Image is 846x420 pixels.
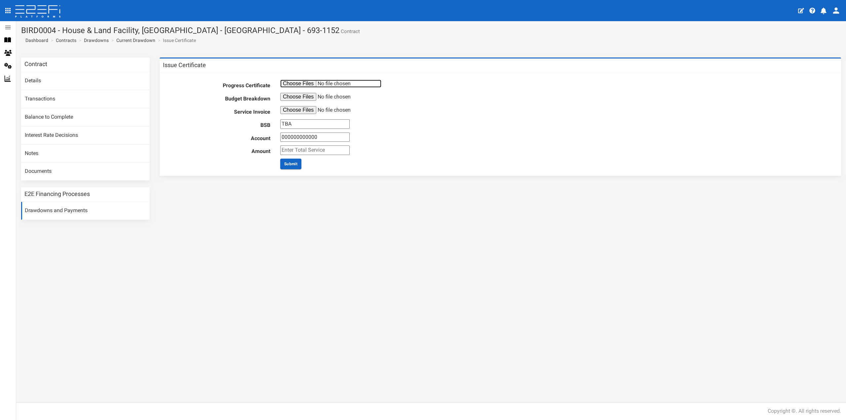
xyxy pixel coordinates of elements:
[116,37,155,44] a: Current Drawdown
[280,145,350,155] input: Enter Total Service
[56,37,76,44] a: Contracts
[21,26,841,35] h1: BIRD0004 - House & Land Facility, [GEOGRAPHIC_DATA] - [GEOGRAPHIC_DATA] - 693-1152
[163,133,275,142] label: Account
[21,108,150,126] a: Balance to Complete
[163,119,275,129] label: BSB
[21,72,150,90] a: Details
[280,119,350,129] input: Enter BSB
[23,38,48,43] span: Dashboard
[163,62,206,68] h3: Issue Certificate
[339,29,360,34] small: Contract
[24,61,47,67] h3: Contract
[163,145,275,155] label: Amount
[768,407,841,415] div: Copyright ©. All rights reserved.
[21,163,150,180] a: Documents
[163,80,275,90] label: Progress Certificate
[23,37,48,44] a: Dashboard
[280,159,301,169] button: Submit
[84,37,109,44] a: Drawdowns
[156,37,196,44] li: Issue Certificate
[163,106,275,116] label: Service Invoice
[21,127,150,144] a: Interest Rate Decisions
[21,202,150,220] a: Drawdowns and Payments
[24,191,90,197] h3: E2E Financing Processes
[21,145,150,163] a: Notes
[280,133,350,142] input: Enter Account Number
[21,90,150,108] a: Transactions
[163,93,275,103] label: Budget Breakdown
